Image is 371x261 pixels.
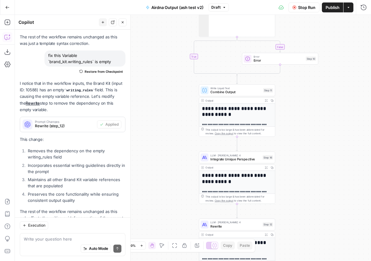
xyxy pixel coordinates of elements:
div: Output [205,166,262,170]
li: Removes the dependency on the empty writing_rules field [26,148,125,160]
span: Airdna Output (ash test v2) [151,4,204,11]
g: Edge from step_10 to step_9-conditional-end [237,65,280,76]
span: Publish [326,4,339,11]
p: This change: [20,136,125,143]
code: writing_rules [64,89,95,92]
span: Execution [28,223,45,228]
div: Step 12 [263,222,273,227]
button: Airdna Output (ash test v2) [142,2,207,12]
div: Step 11 [263,88,273,93]
div: Step 10 [306,57,316,61]
span: Stop Run [298,4,315,11]
div: fix this Variable `brand_kit.writing_rules` is empty [44,50,125,67]
button: Paste [237,241,252,250]
button: Restore from Checkpoint [77,68,125,75]
span: Rewrite (step_12) [35,123,95,129]
span: Integrate Unique Perspective [210,157,261,162]
p: The rest of the workflow remains unchanged as this was just a template syntax correction. [20,34,125,47]
span: Auto Mode [89,246,108,251]
g: Edge from step_9 to step_9-conditional-end [194,37,237,76]
span: Copy the output [215,132,234,135]
span: Write Liquid Text [210,86,261,90]
span: Error [254,54,304,59]
div: Step 16 [263,155,273,159]
li: Incorporates essential writing guidelines directly in the prompt [26,162,125,175]
g: Edge from step_11 to step_16 [236,137,238,151]
div: Output [205,98,262,102]
g: Edge from step_9 to step_10 [237,37,281,52]
span: Error [254,58,304,63]
div: ErrorErrorStep 10 [242,53,318,65]
span: LLM · [PERSON_NAME] 4 [210,220,261,224]
g: Edge from step_16 to step_12 [236,204,238,218]
button: Draft [209,3,229,11]
p: I notice that in the workflow inputs, the Brand Kit (input ID: 10588) has an empty field. This is... [20,80,125,113]
p: The rest of the workflow remains unchanged as this only affects the writing guidelines portion of... [20,208,125,221]
div: Output [205,233,262,237]
div: This output is too large & has been abbreviated for review. to view the full content. [205,195,273,203]
button: Publish [322,2,343,12]
button: Execution [20,221,48,229]
span: Prompt Changes [35,120,95,123]
span: Rewrite [210,224,261,229]
div: Copilot [19,19,97,25]
span: Copy the output [215,199,234,202]
li: Maintains all other Brand Kit variable references that are populated [26,176,125,189]
span: Restore from Checkpoint [85,69,123,74]
span: Copy [223,243,232,248]
span: Applied [105,122,119,127]
span: Paste [240,243,250,248]
g: Edge from step_9-conditional-end to step_11 [236,75,238,84]
button: Stop Run [289,2,319,12]
span: Combine Output [210,89,261,94]
button: Auto Mode [81,245,111,253]
span: 80% [129,243,136,248]
button: Copy [221,241,235,250]
a: Rewrite [26,101,40,106]
div: This output is too large & has been abbreviated for review. to view the full content. [205,128,273,136]
span: LLM · [PERSON_NAME] 4 [210,153,261,157]
button: Applied [97,120,121,128]
span: Draft [211,5,221,10]
li: Preserves the core functionality while ensuring consistent output quality [26,191,125,203]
